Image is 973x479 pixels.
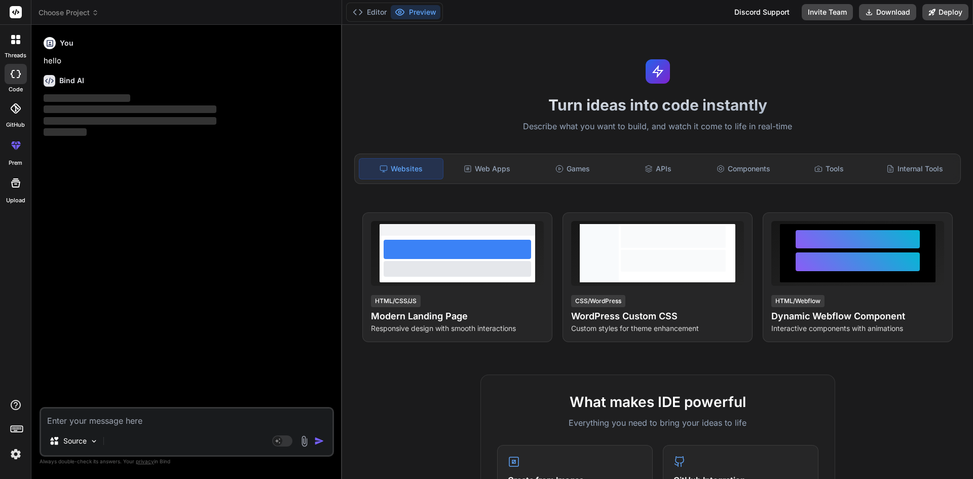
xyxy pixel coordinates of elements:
div: Components [702,158,785,179]
span: ‌ [44,94,130,102]
h2: What makes IDE powerful [497,391,818,413]
p: Always double-check its answers. Your in Bind [40,457,334,466]
button: Editor [349,5,391,19]
span: Choose Project [39,8,99,18]
div: HTML/Webflow [771,295,825,307]
label: code [9,85,23,94]
span: ‌ [44,105,216,113]
div: APIs [616,158,700,179]
span: ‌ [44,128,87,136]
div: Internal Tools [873,158,956,179]
label: Upload [6,196,25,205]
label: prem [9,159,22,167]
p: Custom styles for theme enhancement [571,323,744,334]
p: Describe what you want to build, and watch it come to life in real-time [348,120,967,133]
div: HTML/CSS/JS [371,295,421,307]
h1: Turn ideas into code instantly [348,96,967,114]
h6: You [60,38,73,48]
h4: WordPress Custom CSS [571,309,744,323]
p: Interactive components with animations [771,323,944,334]
div: Discord Support [728,4,796,20]
button: Invite Team [802,4,853,20]
span: privacy [136,458,154,464]
img: Pick Models [90,437,98,446]
div: CSS/WordPress [571,295,625,307]
div: Tools [788,158,871,179]
h6: Bind AI [59,76,84,86]
p: hello [44,55,332,67]
img: icon [314,436,324,446]
img: settings [7,446,24,463]
span: ‌ [44,117,216,125]
img: attachment [298,435,310,447]
div: Websites [359,158,443,179]
button: Download [859,4,916,20]
div: Games [531,158,615,179]
h4: Modern Landing Page [371,309,544,323]
label: threads [5,51,26,60]
p: Everything you need to bring your ideas to life [497,417,818,429]
h4: Dynamic Webflow Component [771,309,944,323]
label: GitHub [6,121,25,129]
div: Web Apps [445,158,529,179]
p: Source [63,436,87,446]
button: Preview [391,5,440,19]
button: Deploy [922,4,968,20]
p: Responsive design with smooth interactions [371,323,544,334]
